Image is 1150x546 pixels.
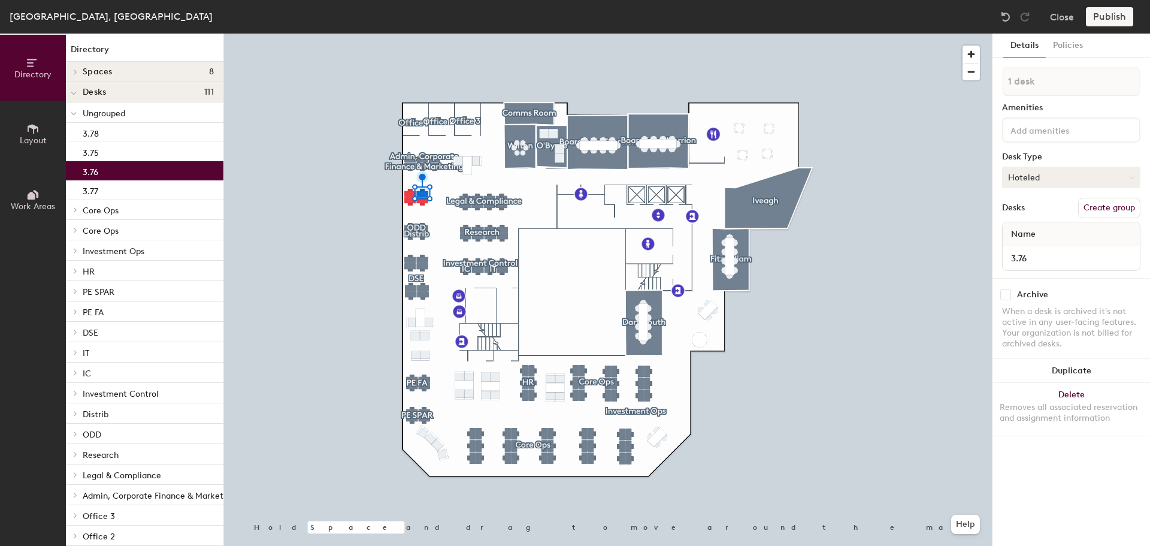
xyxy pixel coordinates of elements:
span: Legal & Compliance [83,470,161,481]
span: 8 [209,67,214,77]
img: Undo [1000,11,1012,23]
div: Amenities [1002,103,1140,113]
span: Layout [20,135,47,146]
span: Admin, Corporate Finance & Marketing [83,491,235,501]
span: Core Ops [83,226,119,236]
span: Work Areas [11,201,55,212]
span: Directory [14,70,52,80]
h1: Directory [66,43,223,62]
div: Archive [1017,290,1048,300]
span: IT [83,348,89,358]
div: Removes all associated reservation and assignment information [1000,402,1143,424]
span: Distrib [83,409,108,420]
button: Close [1050,7,1074,26]
img: Redo [1019,11,1031,23]
div: When a desk is archived it's not active in any user-facing features. Your organization is not bil... [1002,306,1140,349]
span: PE SPAR [83,287,114,297]
input: Add amenities [1008,122,1116,137]
button: DeleteRemoves all associated reservation and assignment information [992,383,1150,436]
button: Policies [1046,34,1090,58]
span: Investment Control [83,389,159,399]
span: DSE [83,328,98,338]
span: PE FA [83,307,104,318]
span: 111 [204,88,214,97]
button: Details [1003,34,1046,58]
span: Investment Ops [83,246,144,257]
span: Core Ops [83,206,119,216]
p: 3.76 [83,164,98,177]
button: Duplicate [992,359,1150,383]
span: ODD [83,430,101,440]
p: 3.77 [83,183,98,197]
span: Research [83,450,119,460]
div: [GEOGRAPHIC_DATA], [GEOGRAPHIC_DATA] [10,9,213,24]
button: Help [951,515,980,534]
span: Desks [83,88,106,97]
p: 3.75 [83,144,99,158]
span: Name [1005,224,1042,245]
button: Hoteled [1002,167,1140,188]
span: HR [83,267,95,277]
span: Spaces [83,67,113,77]
button: Create group [1078,198,1140,218]
div: Desk Type [1002,152,1140,162]
input: Unnamed desk [1005,250,1137,267]
span: Ungrouped [83,108,125,119]
span: Office 3 [83,511,115,521]
span: IC [83,369,91,379]
p: 3.78 [83,125,99,139]
span: Office 2 [83,532,115,542]
div: Desks [1002,203,1025,213]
